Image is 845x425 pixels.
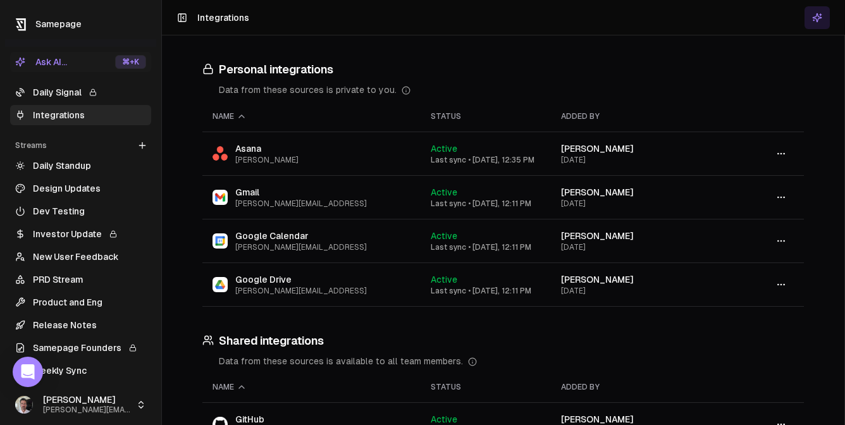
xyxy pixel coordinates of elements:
[561,144,634,154] span: [PERSON_NAME]
[10,82,151,102] a: Daily Signal
[10,360,151,381] a: Weekly Sync
[235,273,367,286] span: Google Drive
[197,11,249,24] h1: Integrations
[235,155,299,165] span: [PERSON_NAME]
[10,292,151,312] a: Product and Eng
[10,247,151,267] a: New User Feedback
[213,382,410,392] div: Name
[561,231,634,241] span: [PERSON_NAME]
[35,19,82,29] span: Samepage
[431,187,457,197] span: Active
[431,199,541,209] div: Last sync • [DATE], 12:11 PM
[561,414,634,424] span: [PERSON_NAME]
[561,111,715,121] div: Added by
[213,233,228,249] img: Google Calendar
[431,274,457,285] span: Active
[10,224,151,244] a: Investor Update
[10,338,151,358] a: Samepage Founders
[213,190,228,205] img: Gmail
[235,199,367,209] span: [PERSON_NAME][EMAIL_ADDRESS]
[561,155,715,165] div: [DATE]
[561,382,715,392] div: Added by
[235,142,299,155] span: Asana
[219,83,804,96] div: Data from these sources is private to you.
[431,382,541,392] div: Status
[15,396,33,414] img: _image
[431,111,541,121] div: Status
[10,383,151,403] a: More
[10,315,151,335] a: Release Notes
[561,274,634,285] span: [PERSON_NAME]
[219,355,804,367] div: Data from these sources is available to all team members.
[431,286,541,296] div: Last sync • [DATE], 12:11 PM
[10,105,151,125] a: Integrations
[561,199,715,209] div: [DATE]
[13,357,43,387] div: Open Intercom Messenger
[213,146,228,161] img: Asana
[10,52,151,72] button: Ask AI...⌘+K
[431,155,541,165] div: Last sync • [DATE], 12:35 PM
[235,286,367,296] span: [PERSON_NAME][EMAIL_ADDRESS]
[431,231,457,241] span: Active
[431,414,457,424] span: Active
[235,242,367,252] span: [PERSON_NAME][EMAIL_ADDRESS]
[202,61,804,78] h3: Personal integrations
[10,390,151,420] button: [PERSON_NAME][PERSON_NAME][EMAIL_ADDRESS]
[202,332,804,350] h3: Shared integrations
[10,156,151,176] a: Daily Standup
[115,55,146,69] div: ⌘ +K
[431,144,457,154] span: Active
[10,201,151,221] a: Dev Testing
[431,242,541,252] div: Last sync • [DATE], 12:11 PM
[10,269,151,290] a: PRD Stream
[235,230,367,242] span: Google Calendar
[561,286,715,296] div: [DATE]
[561,187,634,197] span: [PERSON_NAME]
[235,186,367,199] span: Gmail
[43,395,131,406] span: [PERSON_NAME]
[561,242,715,252] div: [DATE]
[213,277,228,292] img: Google Drive
[15,56,67,68] div: Ask AI...
[10,178,151,199] a: Design Updates
[213,111,410,121] div: Name
[43,405,131,415] span: [PERSON_NAME][EMAIL_ADDRESS]
[10,135,151,156] div: Streams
